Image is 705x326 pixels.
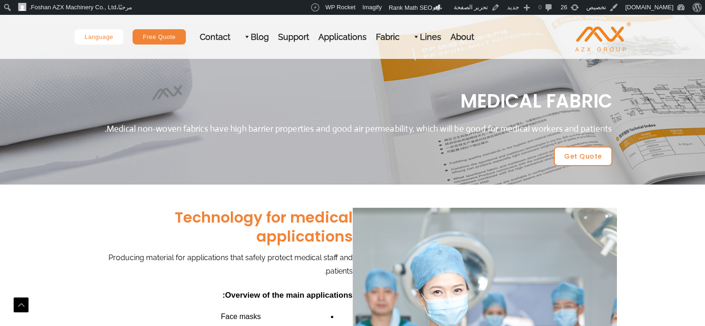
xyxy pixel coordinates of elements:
span: Rank Math SEO [389,4,432,11]
a: Applications [314,15,371,59]
a: Contact [195,15,235,59]
h2: Overview of the main applications: [98,290,353,300]
span: Get Quote [564,153,602,160]
a: Support [273,15,314,59]
a: Free Quote [133,29,186,45]
li: Face masks [221,310,326,324]
a: Lines [404,15,446,59]
a: Get Quote [554,147,612,166]
h1: MEDICAL FABRIC [93,89,612,113]
p: Medical non-woven fabrics have high barrier properties and good air permeability, which will be g... [93,118,612,140]
a: Fabric [371,15,404,59]
a: Blog [235,15,273,59]
a: About [446,15,479,59]
a: Language [75,29,124,45]
h3: Technology for medical applications [98,208,353,246]
p: Producing material for applications that safely protect medical staff and patients. [98,251,353,278]
span: Foshan AZX Machinery Co., Ltd. [29,4,116,11]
